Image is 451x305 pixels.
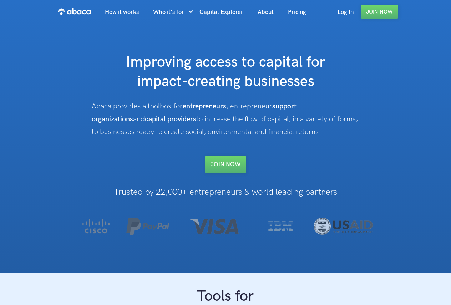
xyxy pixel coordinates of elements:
[205,156,246,173] a: Join NOW
[83,53,368,91] h1: Improving access to capital for impact-creating businesses
[68,188,384,197] h1: Trusted by 22,000+ entrepreneurs & world leading partners
[92,100,359,138] div: Abaca provides a toolbox for , entrepreneur and to increase the flow of capital, in a variety of ...
[183,102,226,111] strong: entrepreneurs
[361,5,398,19] a: Join Now
[58,6,91,17] img: Abaca logo
[145,115,196,123] strong: capital providers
